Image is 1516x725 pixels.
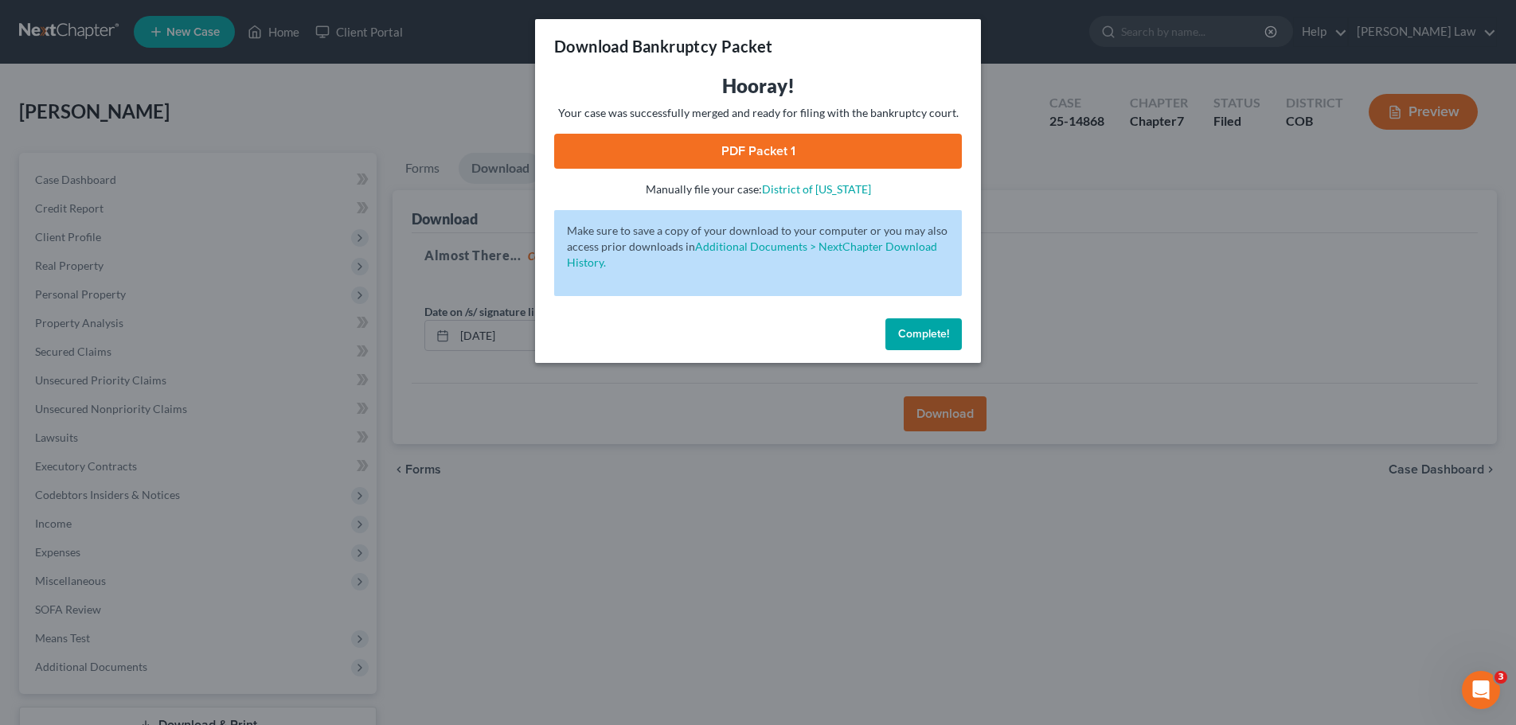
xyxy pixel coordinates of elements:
[762,182,871,196] a: District of [US_STATE]
[1462,671,1500,709] iframe: Intercom live chat
[567,240,937,269] a: Additional Documents > NextChapter Download History.
[1495,671,1507,684] span: 3
[567,223,949,271] p: Make sure to save a copy of your download to your computer or you may also access prior downloads in
[554,134,962,169] a: PDF Packet 1
[885,318,962,350] button: Complete!
[554,73,962,99] h3: Hooray!
[898,327,949,341] span: Complete!
[554,35,772,57] h3: Download Bankruptcy Packet
[554,105,962,121] p: Your case was successfully merged and ready for filing with the bankruptcy court.
[554,181,962,197] p: Manually file your case:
